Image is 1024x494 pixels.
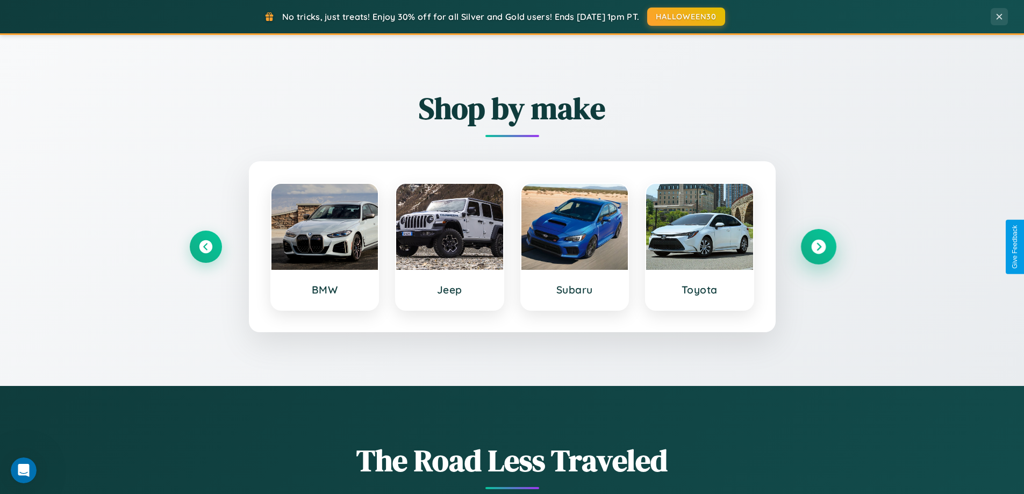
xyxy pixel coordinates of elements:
button: HALLOWEEN30 [647,8,725,26]
h3: Subaru [532,283,618,296]
iframe: Intercom live chat [11,457,37,483]
h3: Jeep [407,283,492,296]
div: Give Feedback [1011,225,1019,269]
h3: BMW [282,283,368,296]
h2: Shop by make [190,88,835,129]
h3: Toyota [657,283,742,296]
span: No tricks, just treats! Enjoy 30% off for all Silver and Gold users! Ends [DATE] 1pm PT. [282,11,639,22]
h1: The Road Less Traveled [190,440,835,481]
